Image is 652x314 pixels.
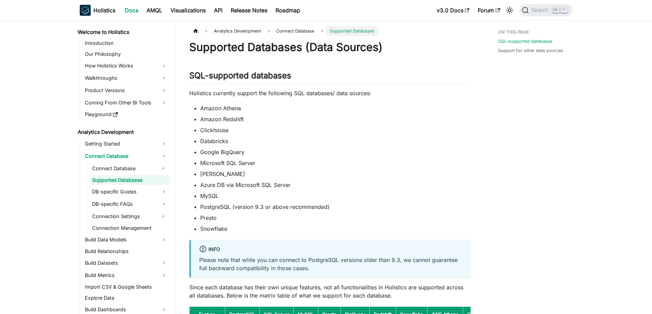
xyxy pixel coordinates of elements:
a: Connect Database [83,151,169,162]
a: Coming From Other BI Tools [83,97,169,108]
li: Azure DB via Microsoft SQL Server [200,181,471,189]
a: Analytics Development [76,127,169,137]
nav: Breadcrumbs [189,26,471,36]
p: Please note that while you can connect to PostgreSQL versions older than 9.3, we cannot guarantee... [199,256,462,272]
a: Product Versions [83,85,169,96]
img: Holistics [80,5,91,16]
a: SQL-supported databases [498,38,552,45]
a: Release Notes [227,5,271,16]
a: Welcome to Holistics [76,27,169,37]
a: Build Metrics [83,270,169,281]
a: DB-specific Guides [90,186,169,197]
button: Switch between dark and light mode (currently light mode) [504,5,515,16]
li: Snowflake [200,225,471,233]
li: Presto [200,214,471,222]
span: Analytics Development [210,26,265,36]
a: Import CSV & Google Sheets [83,282,169,292]
a: Home page [189,26,202,36]
li: Microsoft SQL Server [200,159,471,167]
li: [PERSON_NAME] [200,170,471,178]
a: Forum [474,5,504,16]
a: Supported Databases [90,175,169,185]
p: Since each database has their own unique features, not all functionalities in Holistics are suppo... [189,283,471,300]
li: Databricks [200,137,471,145]
nav: Docs sidebar [73,21,176,314]
a: API [210,5,227,16]
button: Expand sidebar category 'Connection Settings' [157,211,169,222]
a: Explore Data [83,293,169,303]
a: Build Data Models [83,234,169,245]
li: MySQL [200,192,471,200]
span: Supported Databases [326,26,378,36]
span: Connect Database [273,26,318,36]
b: Holistics [93,6,115,14]
li: Clickhouse [200,126,471,134]
a: Connection Settings [90,211,157,222]
button: Expand sidebar category 'Connect Database' [157,163,169,174]
a: Playground [83,110,169,119]
p: Holistics currently support the following SQL databases/ data sources: [189,89,471,97]
a: Introduction [83,38,169,48]
h2: SQL-supported databases [189,71,471,84]
span: Search [529,7,552,13]
a: Docs [121,5,142,16]
a: Build Relationships [83,247,169,256]
h1: Supported Databases (Data Sources) [189,40,471,54]
a: Connection Management [90,223,169,233]
button: Search (Ctrl+K) [519,4,572,16]
a: Walkthroughs [83,73,169,84]
a: AMQL [142,5,166,16]
a: Roadmap [271,5,304,16]
a: Our Philosophy [83,49,169,59]
kbd: K [561,7,567,13]
a: Getting Started [83,138,169,149]
li: PostgreSQL (version 9.3 or above recommended) [200,203,471,211]
a: Visualizations [166,5,210,16]
li: Google BigQuery [200,148,471,156]
li: Amazon Redshift [200,115,471,123]
a: How Holistics Works [83,60,169,71]
a: DB-specific FAQs [90,199,169,210]
a: Connect Database [90,163,157,174]
li: Amazon Athena [200,104,471,112]
a: HolisticsHolistics [80,5,115,16]
div: info [199,245,462,254]
a: Build Datasets [83,258,169,268]
a: Support for other data sources [498,47,563,54]
a: v3.0 Docs [433,5,474,16]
